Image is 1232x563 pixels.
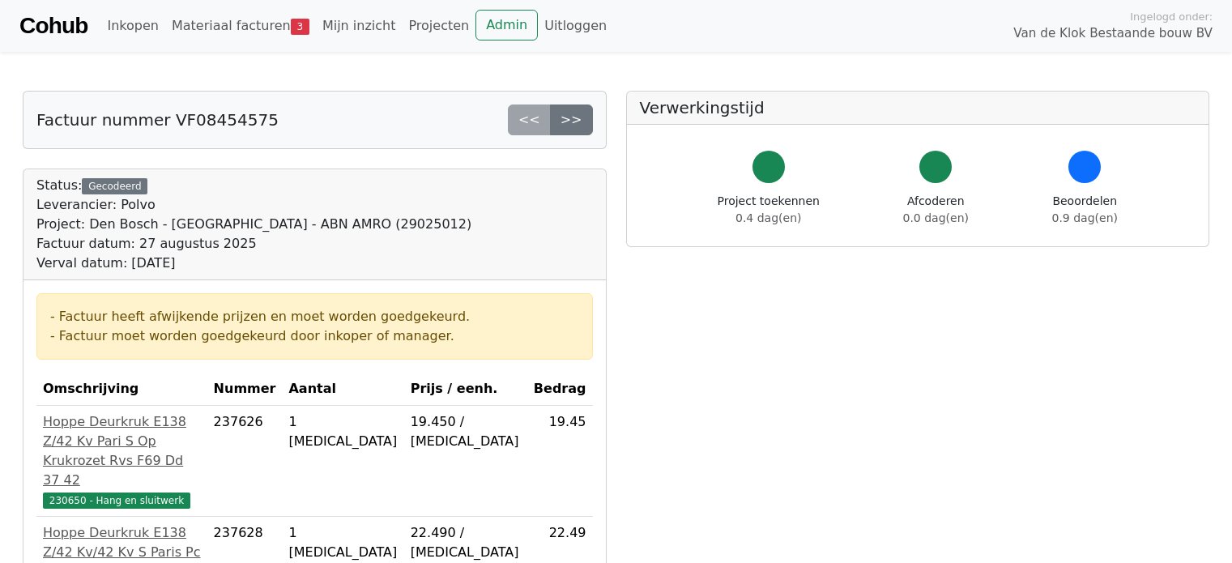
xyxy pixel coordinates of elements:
div: Leverancier: Polvo [36,195,471,215]
th: Aantal [282,373,403,406]
h5: Verwerkingstijd [640,98,1196,117]
th: Bedrag [527,373,593,406]
a: Projecten [402,10,475,42]
td: 237626 [207,406,283,517]
th: Omschrijving [36,373,207,406]
div: 19.450 / [MEDICAL_DATA] [411,412,521,451]
span: 0.0 dag(en) [903,211,969,224]
span: 0.9 dag(en) [1052,211,1118,224]
div: - Factuur moet worden goedgekeurd door inkoper of manager. [50,326,579,346]
div: Status: [36,176,471,273]
div: Project: Den Bosch - [GEOGRAPHIC_DATA] - ABN AMRO (29025012) [36,215,471,234]
a: Cohub [19,6,87,45]
span: 230650 - Hang en sluitwerk [43,493,190,509]
a: Hoppe Deurkruk E138 Z/42 Kv Pari S Op Krukrozet Rvs F69 Dd 37 42230650 - Hang en sluitwerk [43,412,201,510]
div: Project toekennen [718,193,820,227]
td: 19.45 [527,406,593,517]
div: - Factuur heeft afwijkende prijzen en moet worden goedgekeurd. [50,307,579,326]
span: Van de Klok Bestaande bouw BV [1013,24,1213,43]
div: 22.490 / [MEDICAL_DATA] [411,523,521,562]
a: Uitloggen [538,10,613,42]
a: Mijn inzicht [316,10,403,42]
div: Gecodeerd [82,178,147,194]
a: Materiaal facturen3 [165,10,316,42]
th: Prijs / eenh. [404,373,527,406]
th: Nummer [207,373,283,406]
div: 1 [MEDICAL_DATA] [288,412,397,451]
span: 3 [291,19,309,35]
div: Verval datum: [DATE] [36,254,471,273]
span: 0.4 dag(en) [735,211,801,224]
span: Ingelogd onder: [1130,9,1213,24]
div: 1 [MEDICAL_DATA] [288,523,397,562]
div: Beoordelen [1052,193,1118,227]
div: Hoppe Deurkruk E138 Z/42 Kv Pari S Op Krukrozet Rvs F69 Dd 37 42 [43,412,201,490]
a: Inkopen [100,10,164,42]
a: Admin [475,10,538,41]
h5: Factuur nummer VF08454575 [36,110,279,130]
div: Afcoderen [903,193,969,227]
div: Factuur datum: 27 augustus 2025 [36,234,471,254]
a: >> [550,104,593,135]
